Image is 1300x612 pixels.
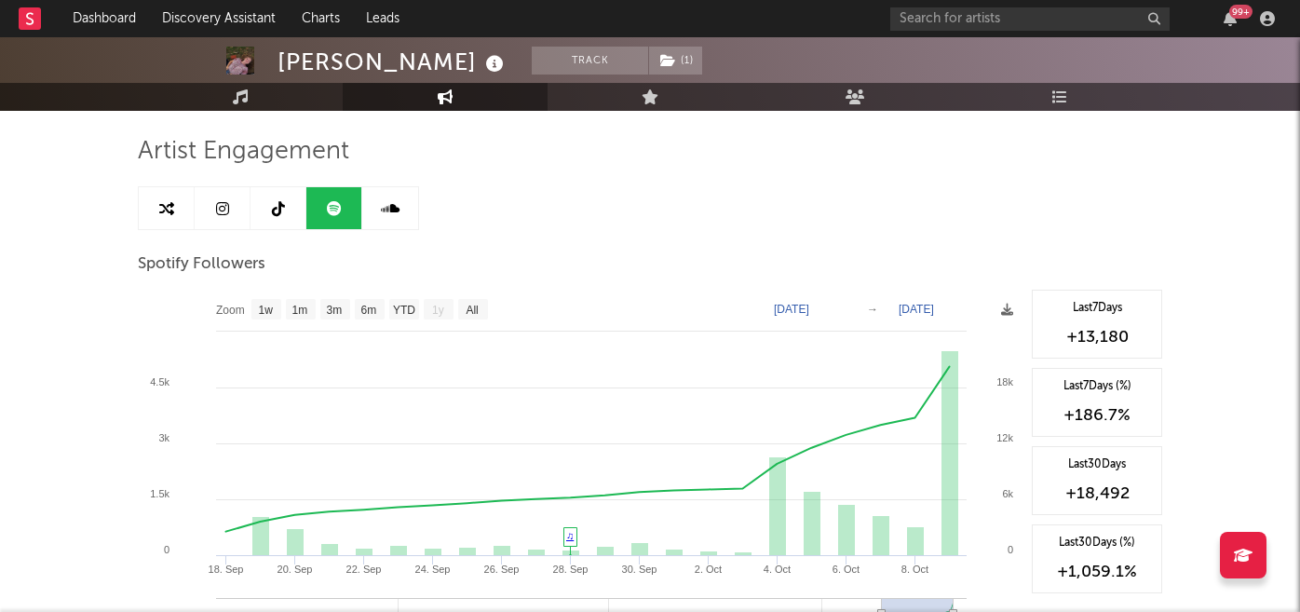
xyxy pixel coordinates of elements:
text: 30. Sep [622,564,657,575]
div: Last 7 Days [1042,300,1152,317]
text: 1w [259,304,274,317]
text: [DATE] [899,303,934,316]
text: 20. Sep [278,564,313,575]
text: All [466,304,478,317]
text: [DATE] [774,303,809,316]
text: 1y [432,304,444,317]
div: +186.7 % [1042,404,1152,427]
text: 22. Sep [346,564,382,575]
text: 6k [1002,488,1013,499]
text: 8. Oct [901,564,928,575]
div: 99 + [1229,5,1253,19]
a: ♫ [566,530,574,541]
div: +13,180 [1042,326,1152,348]
text: 24. Sep [415,564,451,575]
text: 1m [292,304,308,317]
div: +1,059.1 % [1042,561,1152,583]
text: 3m [327,304,343,317]
text: Zoom [216,304,245,317]
text: 6. Oct [833,564,860,575]
input: Search for artists [890,7,1170,31]
span: Artist Engagement [138,141,349,163]
text: 0 [164,544,169,555]
button: 99+ [1224,11,1237,26]
div: [PERSON_NAME] [278,47,508,77]
text: 1.5k [150,488,169,499]
div: Last 30 Days [1042,456,1152,473]
text: YTD [393,304,415,317]
div: +18,492 [1042,483,1152,505]
text: → [867,303,878,316]
text: 4. Oct [764,564,791,575]
button: Track [532,47,648,75]
text: 12k [996,432,1013,443]
text: 28. Sep [553,564,589,575]
div: Last 7 Days (%) [1042,378,1152,395]
span: Spotify Followers [138,253,265,276]
span: ( 1 ) [648,47,703,75]
text: 26. Sep [484,564,520,575]
text: 3k [158,432,169,443]
text: 18k [996,376,1013,388]
div: Last 30 Days (%) [1042,535,1152,551]
text: 0 [1008,544,1013,555]
text: 4.5k [150,376,169,388]
text: 2. Oct [695,564,722,575]
text: 6m [361,304,377,317]
button: (1) [649,47,702,75]
text: 18. Sep [209,564,244,575]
